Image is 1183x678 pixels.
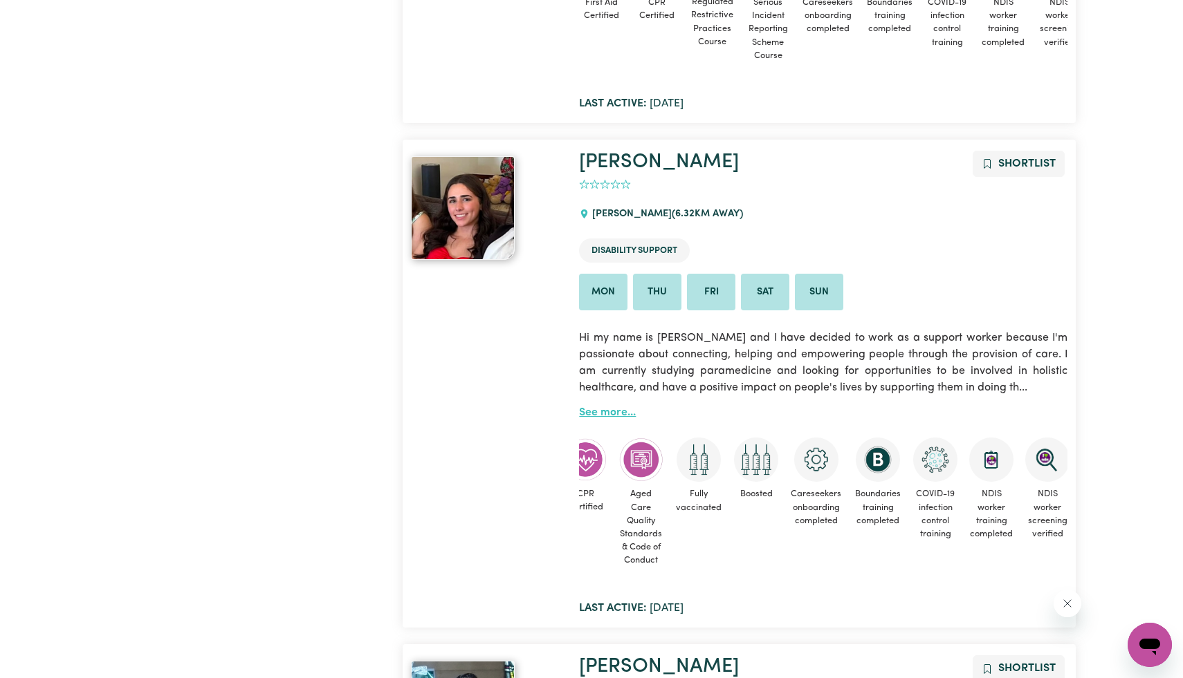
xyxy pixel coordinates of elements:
[741,274,789,311] li: Available on Sat
[1025,482,1070,546] span: NDIS worker screening verified
[1128,623,1172,667] iframe: Button to launch messaging window
[998,158,1056,169] span: Shortlist
[618,482,663,572] span: Aged Care Quality Standards & Code of Conduct
[677,437,721,482] img: Care and support worker has received 2 doses of COVID-19 vaccine
[687,274,735,311] li: Available on Fri
[579,152,739,172] a: [PERSON_NAME]
[1025,437,1070,482] img: NDIS Worker Screening Verified
[579,196,751,233] div: [PERSON_NAME]
[854,482,902,533] span: Boundaries training completed
[579,603,684,614] span: [DATE]
[672,209,743,219] span: ( 6.32 km away)
[411,156,562,260] a: Sarah
[973,151,1065,177] button: Add to shortlist
[675,482,723,519] span: Fully vaccinated
[579,274,627,311] li: Available on Mon
[8,10,84,21] span: Need any help?
[579,321,1067,404] p: Hi my name is [PERSON_NAME] and I have decided to work as a support worker because I'm passionate...
[734,437,778,482] img: Care and support worker has received booster dose of COVID-19 vaccination
[969,482,1014,546] span: NDIS worker training completed
[563,437,607,482] img: Care and support worker has completed CPR Certification
[794,437,838,482] img: CS Academy: Careseekers Onboarding course completed
[579,238,690,263] li: Disability Support
[969,437,1014,482] img: CS Academy: Introduction to NDIS Worker Training course completed
[579,98,647,109] b: Last active:
[789,482,843,533] span: Careseekers onboarding completed
[998,663,1056,674] span: Shortlist
[734,482,778,506] span: Boosted
[913,482,957,546] span: COVID-19 infection control training
[579,407,636,418] a: See more...
[579,603,647,614] b: Last active:
[913,437,957,482] img: CS Academy: COVID-19 Infection Control Training course completed
[579,657,739,677] a: [PERSON_NAME]
[795,274,843,311] li: Available on Sun
[1054,590,1081,617] iframe: Close message
[411,156,515,260] img: View Sarah's profile
[619,437,663,482] img: CS Academy: Aged Care Quality Standards & Code of Conduct course completed
[856,437,900,482] img: CS Academy: Boundaries in care and support work course completed
[563,482,607,519] span: CPR Certified
[579,98,684,109] span: [DATE]
[633,274,681,311] li: Available on Thu
[579,177,631,193] div: add rating by typing an integer from 0 to 5 or pressing arrow keys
